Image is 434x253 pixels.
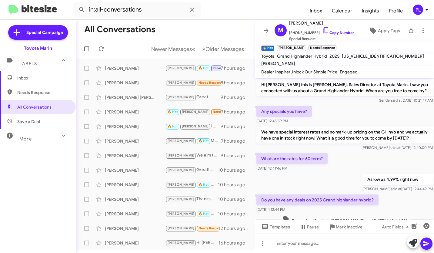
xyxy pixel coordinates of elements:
[384,2,408,20] a: Profile
[105,240,165,246] div: [PERSON_NAME]
[213,110,239,114] span: Needs Response
[165,65,221,72] div: Yes [PERSON_NAME] will appraise your vehicle.
[408,5,427,15] button: PL
[165,167,218,174] div: Great! Would you like to schedule a quick, no-obligation appraisal?
[165,225,219,232] div: Where is the address? Thank you
[377,221,416,232] button: Auto Fields
[391,98,402,103] span: said at
[165,94,221,101] div: Great — we’d love to appraise your Venza. What day/time works for a quick appointment?
[105,225,165,231] div: [PERSON_NAME]
[192,45,195,53] span: «
[295,221,324,232] button: Pause
[19,136,32,142] span: More
[221,138,250,144] div: 9 hours ago
[168,139,195,143] span: [PERSON_NAME]
[342,53,424,59] span: [US_VEHICLE_IDENTIFICATION_NUMBER]
[199,139,209,143] span: 🔥 Hot
[17,104,52,110] span: All Conversations
[322,30,354,35] a: Copy Number
[357,2,384,20] span: Insights
[256,119,288,123] span: [DATE] 12:45:59 PM
[391,187,401,191] span: said at
[105,196,165,202] div: [PERSON_NAME]
[26,29,63,35] span: Special Campaign
[363,25,405,36] button: Apply Tags
[202,45,205,53] span: »
[305,2,327,20] a: Inbox
[165,181,218,188] div: ¿A cuál Camry te refieres? ¿Qué año, versión, kilometraje y estado tiene? Con esos datos puedo co...
[105,153,165,159] div: [PERSON_NAME]
[168,110,178,114] span: 🔥 Hot
[256,106,312,117] p: Any specials you have?
[324,221,367,232] button: Mark Inactive
[84,25,155,34] h1: All Conversations
[105,211,165,217] div: [PERSON_NAME]
[261,46,274,51] small: 🔥 Hot
[256,166,287,170] span: [DATE] 12:41:46 PM
[199,183,209,187] span: 🔥 Hot
[362,187,433,191] span: [PERSON_NAME] [DATE] 12:44:49 PM
[165,152,221,159] div: We aim to provide market-based, fair offers after a free appraisal. Would you like to schedule an...
[168,183,195,187] span: [PERSON_NAME]
[255,221,295,232] button: Templates
[261,69,337,75] span: Dealer Inspire/Unlock Our Simple Price
[199,212,209,216] span: 🔥 Hot
[105,138,165,144] div: [PERSON_NAME]
[307,221,319,232] span: Pause
[168,212,195,216] span: [PERSON_NAME]
[280,215,410,224] span: Tagged as 'Routed: [PERSON_NAME]' on [DATE] 1:12:46 PM
[105,65,165,71] div: [PERSON_NAME]
[378,25,400,36] span: Apply Tags
[199,43,248,55] button: Next
[165,123,221,130] div: I do have a Gas Platinum available right now, would that be interesting to you?
[327,2,357,20] a: Calendar
[182,110,209,114] span: [PERSON_NAME]
[105,123,165,130] div: [PERSON_NAME]
[17,119,40,125] span: Save a Deal
[148,43,199,55] button: Previous
[340,69,358,75] span: Engaged
[24,45,52,51] div: Toyota Marin
[336,221,362,232] span: Mark Inactive
[168,124,178,128] span: 🔥 Hot
[277,46,306,51] small: [PERSON_NAME]
[382,221,411,232] span: Auto Fields
[199,81,224,85] span: Needs Response
[105,109,165,115] div: [PERSON_NAME]
[329,53,339,59] span: 2025
[221,94,250,100] div: 9 hours ago
[105,182,165,188] div: [PERSON_NAME]
[8,25,68,40] a: Special Campaign
[218,182,250,188] div: 10 hours ago
[309,46,336,51] small: Needs Response
[205,46,244,52] span: Older Messages
[256,79,433,96] p: Hi [PERSON_NAME] this is [PERSON_NAME], Sales Director at Toyota Marin. I saw you connected with ...
[390,145,400,150] span: said at
[260,221,290,232] span: Templates
[105,167,165,173] div: [PERSON_NAME]
[256,153,328,164] p: What are the rates for 60 term?
[289,19,354,27] span: [PERSON_NAME]
[219,225,250,231] div: 12 hours ago
[218,167,250,173] div: 10 hours ago
[168,241,195,245] span: [PERSON_NAME]
[379,98,433,103] span: Sender [DATE] 10:21:47 AM
[168,66,195,70] span: [PERSON_NAME]
[221,80,250,86] div: 8 hours ago
[289,27,354,36] span: [PHONE_NUMBER]
[221,153,250,159] div: 9 hours ago
[362,145,433,150] span: [PERSON_NAME] [DATE] 12:40:00 PM
[278,25,283,35] span: M
[165,239,219,246] div: Hi [PERSON_NAME], I’m not interested in bringing the car in for an appraisal right now. If your d...
[168,95,195,99] span: [PERSON_NAME]
[362,174,433,185] p: As low as 4.99% right now
[199,66,209,70] span: 🔥 Hot
[256,126,433,143] p: We have special interest rates and no mark-up pricing on the GH hyb and we actually have one in s...
[105,80,165,86] div: [PERSON_NAME]
[165,137,221,144] div: Morning! Just following up on the information [PERSON_NAME] sent to you [DATE]. Did you have a mi...
[221,123,250,130] div: 9 hours ago
[277,53,327,59] span: Grand Highlander Hybrid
